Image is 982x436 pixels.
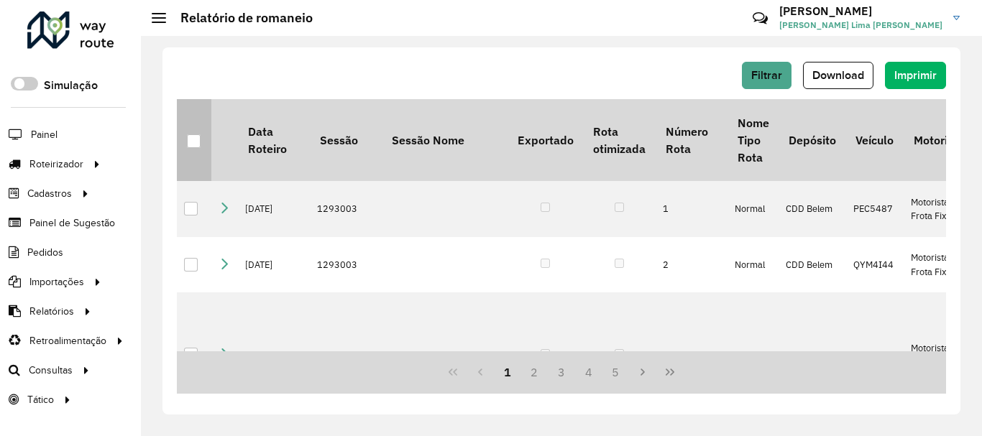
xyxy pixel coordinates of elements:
[779,4,942,18] h3: [PERSON_NAME]
[846,181,904,237] td: PEC5487
[894,69,937,81] span: Imprimir
[27,392,54,407] span: Tático
[656,181,728,237] td: 1
[29,333,106,348] span: Retroalimentação
[508,99,583,181] th: Exportado
[728,292,779,417] td: Normal
[904,237,973,293] td: Motorista Frota Fixa
[27,245,63,260] span: Pedidos
[656,292,728,417] td: 3
[846,99,904,181] th: Veículo
[846,237,904,293] td: QYM4I44
[779,99,845,181] th: Depósito
[602,358,630,386] button: 5
[29,304,74,319] span: Relatórios
[310,99,382,181] th: Sessão
[238,292,310,417] td: [DATE]
[656,237,728,293] td: 2
[310,292,382,417] td: 1293003
[29,215,115,231] span: Painel de Sugestão
[29,363,73,378] span: Consultas
[846,292,904,417] td: QYR5F50
[904,292,973,417] td: Motorista Frota Fixa
[310,181,382,237] td: 1293003
[812,69,864,81] span: Download
[656,358,684,386] button: Last Page
[904,181,973,237] td: Motorista Frota Fixa
[29,157,83,172] span: Roteirizador
[494,358,521,386] button: 1
[885,62,946,89] button: Imprimir
[904,99,973,181] th: Motorista
[779,237,845,293] td: CDD Belem
[29,274,84,289] span: Importações
[31,127,58,142] span: Painel
[629,358,656,386] button: Next Page
[575,358,602,386] button: 4
[742,62,791,89] button: Filtrar
[751,69,782,81] span: Filtrar
[803,62,873,89] button: Download
[779,292,845,417] td: CDD Belem
[238,181,310,237] td: [DATE]
[238,99,310,181] th: Data Roteiro
[382,99,508,181] th: Sessão Nome
[583,99,655,181] th: Rota otimizada
[779,181,845,237] td: CDD Belem
[656,99,728,181] th: Número Rota
[27,186,72,201] span: Cadastros
[166,10,313,26] h2: Relatório de romaneio
[310,237,382,293] td: 1293003
[44,77,98,94] label: Simulação
[238,237,310,293] td: [DATE]
[728,99,779,181] th: Nome Tipo Rota
[779,19,942,32] span: [PERSON_NAME] Lima [PERSON_NAME]
[728,181,779,237] td: Normal
[728,237,779,293] td: Normal
[745,3,776,34] a: Contato Rápido
[520,358,548,386] button: 2
[548,358,575,386] button: 3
